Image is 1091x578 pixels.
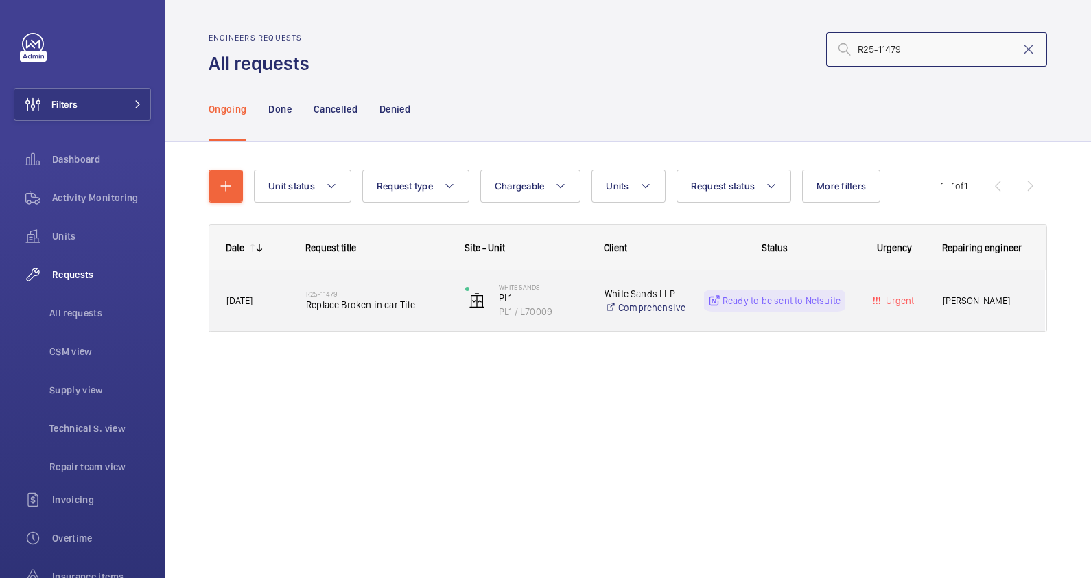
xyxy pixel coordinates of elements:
[677,170,792,203] button: Request status
[877,242,912,253] span: Urgency
[305,242,356,253] span: Request title
[465,242,505,253] span: Site - Unit
[226,242,244,253] div: Date
[941,181,967,191] span: 1 - 1 1
[51,97,78,111] span: Filters
[209,270,1045,332] div: Press SPACE to select this row.
[499,283,587,291] p: White Sands
[209,33,318,43] h2: Engineers requests
[499,305,587,319] p: PL1 / L70009
[52,268,151,281] span: Requests
[49,460,151,474] span: Repair team view
[379,102,410,116] p: Denied
[52,152,151,166] span: Dashboard
[52,531,151,545] span: Overtime
[955,181,964,192] span: of
[362,170,469,203] button: Request type
[209,51,318,76] h1: All requests
[268,102,291,116] p: Done
[306,290,447,298] h2: R25-11479
[306,298,447,312] span: Replace Broken in car Tile
[49,421,151,435] span: Technical S. view
[49,306,151,320] span: All requests
[943,293,1028,309] span: [PERSON_NAME]
[469,292,485,309] img: elevator.svg
[52,229,151,243] span: Units
[495,181,545,192] span: Chargeable
[314,102,357,116] p: Cancelled
[268,181,315,192] span: Unit status
[49,345,151,358] span: CSM view
[691,181,755,192] span: Request status
[604,242,627,253] span: Client
[817,181,866,192] span: More filters
[591,170,665,203] button: Units
[605,301,686,314] a: Comprehensive
[52,191,151,205] span: Activity Monitoring
[52,493,151,507] span: Invoicing
[226,295,253,306] span: [DATE]
[49,383,151,397] span: Supply view
[723,294,841,308] p: Ready to be sent to Netsuite
[883,295,914,306] span: Urgent
[254,170,351,203] button: Unit status
[605,287,686,301] p: White Sands LLP
[499,291,587,305] p: PL1
[209,102,246,116] p: Ongoing
[480,170,581,203] button: Chargeable
[826,32,1047,67] input: Search by request number or quote number
[377,181,433,192] span: Request type
[802,170,880,203] button: More filters
[14,88,151,121] button: Filters
[762,242,788,253] span: Status
[942,242,1022,253] span: Repairing engineer
[606,181,629,192] span: Units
